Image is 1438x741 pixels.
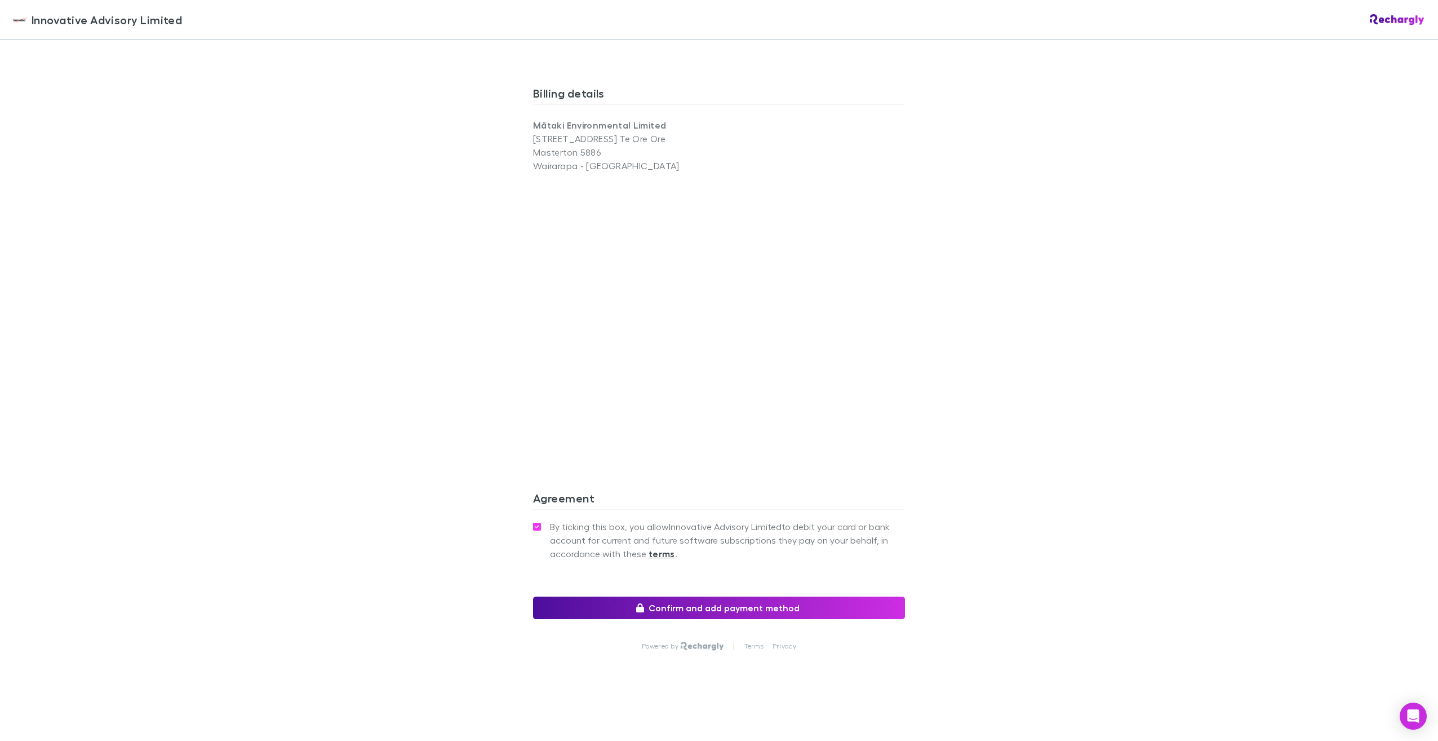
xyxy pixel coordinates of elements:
[642,642,681,651] p: Powered by
[533,159,719,173] p: Wairarapa - [GEOGRAPHIC_DATA]
[733,642,735,651] p: |
[533,597,905,619] button: Confirm and add payment method
[531,179,907,439] iframe: Secure address input frame
[773,642,796,651] a: Privacy
[533,491,905,509] h3: Agreement
[533,86,905,104] h3: Billing details
[681,642,724,651] img: Rechargly Logo
[1400,703,1427,730] div: Open Intercom Messenger
[550,520,905,561] span: By ticking this box, you allow Innovative Advisory Limited to debit your card or bank account for...
[533,132,719,145] p: [STREET_ADDRESS] Te Ore Ore
[533,118,719,132] p: Mātaki Environmental Limited
[14,13,27,27] img: Innovative Advisory Limited's Logo
[1370,14,1424,25] img: Rechargly Logo
[744,642,764,651] a: Terms
[533,145,719,159] p: Masterton 5886
[649,548,675,559] strong: terms
[32,11,182,28] span: Innovative Advisory Limited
